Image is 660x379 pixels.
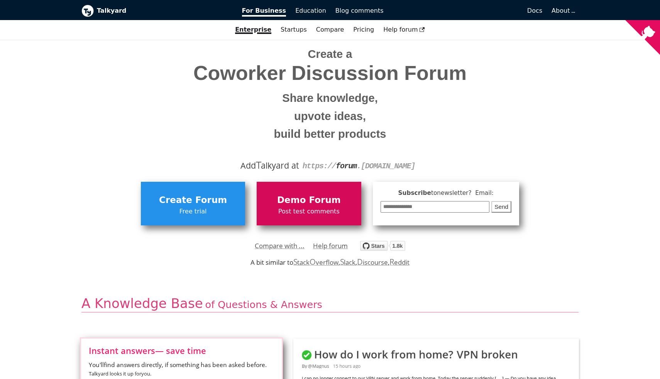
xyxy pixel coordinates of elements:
span: Instant answers — save time [89,346,274,355]
a: Compare [316,26,344,33]
a: Reddit [389,258,410,267]
span: Demo Forum [261,193,357,208]
a: Demo ForumPost test comments [257,182,361,225]
span: T [256,158,261,172]
img: talkyard.svg [360,241,405,251]
div: Add alkyard at [87,159,573,172]
a: Slack [340,258,355,267]
span: S [340,256,344,267]
span: Subscribe [381,188,512,198]
a: Help forum [379,23,430,36]
span: Post test comments [261,206,357,217]
a: About [552,7,574,14]
small: Talkyard looks it up for you . [89,370,151,377]
span: Blog comments [335,7,384,14]
span: Docs [527,7,542,14]
a: Education [291,4,331,17]
img: Talkyard logo [81,5,94,17]
a: Discourse [357,258,388,267]
b: Talkyard [97,6,231,16]
a: Talkyard logoTalkyard [81,5,231,17]
span: R [389,256,394,267]
a: Star debiki/talkyard on GitHub [360,242,405,253]
span: of Questions & Answers [205,299,322,310]
a: For Business [237,4,291,17]
span: D [357,256,363,267]
a: Blog comments [331,4,388,17]
small: upvote ideas, [87,107,573,125]
button: Send [491,201,511,213]
span: Free trial [145,206,241,217]
a: Compare with ... [255,240,305,252]
a: Pricing [349,23,379,36]
span: Help forum [383,26,425,33]
small: Share knowledge, [87,89,573,107]
a: StackOverflow [293,258,338,267]
span: You'll find answers directly, if something has been asked before. [89,360,274,378]
span: Create Forum [145,193,241,208]
h2: A Knowledge Base [81,295,579,313]
a: Help forum [313,240,348,252]
span: to newsletter ? Email: [431,189,494,196]
span: O [310,256,316,267]
span: Create a [308,48,352,60]
a: Docs [388,4,547,17]
a: Startups [276,23,311,36]
span: For Business [242,7,286,17]
strong: forum [336,162,357,171]
span: Education [295,7,326,14]
span: Coworker Discussion Forum [87,62,573,84]
a: Create ForumFree trial [141,182,245,225]
span: S [293,256,298,267]
small: build better products [87,125,573,143]
a: Enterprise [230,23,276,36]
code: https:// . [DOMAIN_NAME] [303,162,415,171]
